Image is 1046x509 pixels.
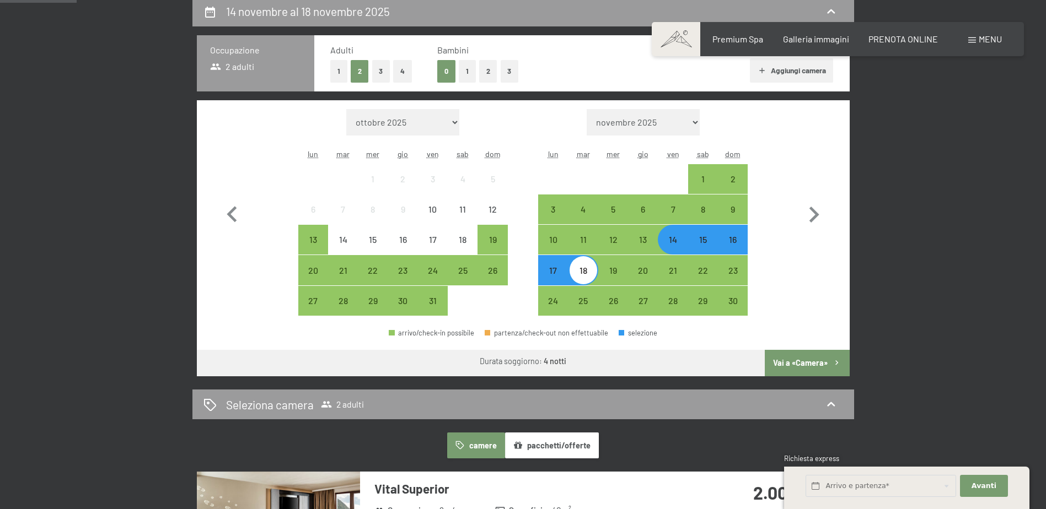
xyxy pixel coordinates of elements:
[437,60,455,83] button: 0
[478,225,507,254] div: arrivo/check-in possibile
[598,255,628,285] div: arrivo/check-in possibile
[718,194,748,224] div: Sun Nov 09 2025
[570,205,597,232] div: 4
[719,205,747,232] div: 9
[538,255,568,285] div: arrivo/check-in possibile
[478,194,507,224] div: arrivo/check-in non effettuabile
[658,286,688,316] div: arrivo/check-in possibile
[328,225,358,254] div: arrivo/check-in non effettuabile
[298,286,328,316] div: Mon Oct 27 2025
[449,175,476,202] div: 4
[479,235,506,263] div: 19
[658,225,688,254] div: arrivo/check-in possibile
[329,205,357,232] div: 7
[448,255,478,285] div: arrivo/check-in possibile
[638,149,648,159] abbr: giovedì
[299,235,327,263] div: 13
[449,205,476,232] div: 11
[321,399,364,410] span: 2 adulti
[427,149,439,159] abbr: venerdì
[298,255,328,285] div: Mon Oct 20 2025
[658,255,688,285] div: Fri Nov 21 2025
[299,296,327,324] div: 27
[299,266,327,294] div: 20
[688,194,718,224] div: Sat Nov 08 2025
[393,60,412,83] button: 4
[478,225,507,254] div: Sun Oct 19 2025
[599,205,627,232] div: 5
[688,194,718,224] div: arrivo/check-in possibile
[389,296,417,324] div: 30
[479,175,506,202] div: 5
[628,225,658,254] div: Thu Nov 13 2025
[598,225,628,254] div: Wed Nov 12 2025
[607,149,620,159] abbr: mercoledì
[538,286,568,316] div: Mon Nov 24 2025
[359,296,387,324] div: 29
[718,194,748,224] div: arrivo/check-in possibile
[718,164,748,194] div: arrivo/check-in possibile
[328,194,358,224] div: arrivo/check-in non effettuabile
[688,286,718,316] div: Sat Nov 29 2025
[538,255,568,285] div: Mon Nov 17 2025
[689,235,717,263] div: 15
[718,225,748,254] div: Sun Nov 16 2025
[783,34,849,44] a: Galleria immagini
[328,194,358,224] div: Tue Oct 07 2025
[658,194,688,224] div: arrivo/check-in possibile
[328,255,358,285] div: Tue Oct 21 2025
[478,255,507,285] div: Sun Oct 26 2025
[750,58,833,83] button: Aggiungi camera
[784,454,839,463] span: Richiesta express
[629,296,657,324] div: 27
[658,225,688,254] div: Fri Nov 14 2025
[336,149,350,159] abbr: martedì
[718,255,748,285] div: arrivo/check-in possibile
[298,225,328,254] div: arrivo/check-in possibile
[538,286,568,316] div: arrivo/check-in possibile
[538,225,568,254] div: Mon Nov 10 2025
[505,432,599,458] button: pacchetti/offerte
[568,225,598,254] div: arrivo/check-in possibile
[798,109,830,316] button: Mese successivo
[398,149,408,159] abbr: giovedì
[765,350,849,376] button: Vai a «Camera»
[358,194,388,224] div: Wed Oct 08 2025
[539,266,567,294] div: 17
[688,164,718,194] div: Sat Nov 01 2025
[299,205,327,232] div: 6
[448,164,478,194] div: Sat Oct 04 2025
[628,255,658,285] div: arrivo/check-in possibile
[389,175,417,202] div: 2
[388,255,418,285] div: arrivo/check-in possibile
[388,286,418,316] div: Thu Oct 30 2025
[419,296,447,324] div: 31
[210,44,301,56] h3: Occupazione
[358,286,388,316] div: arrivo/check-in possibile
[329,266,357,294] div: 21
[358,164,388,194] div: Wed Oct 01 2025
[538,225,568,254] div: arrivo/check-in possibile
[598,286,628,316] div: Wed Nov 26 2025
[308,149,318,159] abbr: lunedì
[210,61,255,73] span: 2 adulti
[539,296,567,324] div: 24
[960,475,1007,497] button: Avanti
[358,225,388,254] div: Wed Oct 15 2025
[718,225,748,254] div: arrivo/check-in possibile
[351,60,369,83] button: 2
[389,329,474,337] div: arrivo/check-in possibile
[366,149,379,159] abbr: mercoledì
[667,149,679,159] abbr: venerdì
[358,255,388,285] div: arrivo/check-in possibile
[659,296,686,324] div: 28
[544,356,566,366] b: 4 notti
[226,397,314,413] h2: Seleziona camera
[629,235,657,263] div: 13
[599,296,627,324] div: 26
[448,194,478,224] div: Sat Oct 11 2025
[226,4,390,18] h2: 14 novembre al 18 novembre 2025
[568,194,598,224] div: arrivo/check-in possibile
[478,164,507,194] div: Sun Oct 05 2025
